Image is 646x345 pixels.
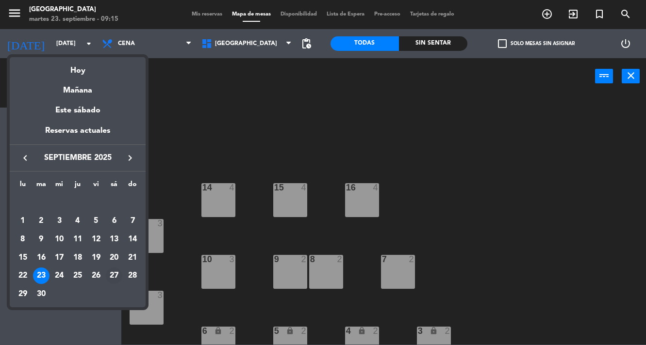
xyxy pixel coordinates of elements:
div: 17 [51,250,67,266]
td: SEP. [14,194,142,212]
div: 10 [51,231,67,248]
td: 25 de septiembre de 2025 [68,267,87,285]
td: 8 de septiembre de 2025 [14,230,32,249]
td: 26 de septiembre de 2025 [87,267,105,285]
div: 6 [106,213,122,229]
div: 7 [124,213,141,229]
th: viernes [87,179,105,194]
div: 16 [33,250,50,266]
div: 3 [51,213,67,229]
i: keyboard_arrow_right [124,152,136,164]
div: 1 [15,213,31,229]
td: 18 de septiembre de 2025 [68,249,87,267]
td: 29 de septiembre de 2025 [14,285,32,303]
div: 21 [124,250,141,266]
td: 12 de septiembre de 2025 [87,230,105,249]
div: 23 [33,267,50,284]
div: Este sábado [10,97,146,124]
th: sábado [105,179,124,194]
div: 25 [69,267,86,284]
div: 26 [88,267,104,284]
td: 14 de septiembre de 2025 [123,230,142,249]
td: 4 de septiembre de 2025 [68,212,87,230]
td: 23 de septiembre de 2025 [32,267,50,285]
td: 11 de septiembre de 2025 [68,230,87,249]
th: lunes [14,179,32,194]
th: miércoles [50,179,68,194]
td: 21 de septiembre de 2025 [123,249,142,267]
div: 18 [69,250,86,266]
td: 13 de septiembre de 2025 [105,230,124,249]
td: 10 de septiembre de 2025 [50,230,68,249]
div: 11 [69,231,86,248]
th: martes [32,179,50,194]
td: 1 de septiembre de 2025 [14,212,32,230]
div: 13 [106,231,122,248]
td: 6 de septiembre de 2025 [105,212,124,230]
th: domingo [123,179,142,194]
div: 4 [69,213,86,229]
td: 16 de septiembre de 2025 [32,249,50,267]
td: 5 de septiembre de 2025 [87,212,105,230]
td: 9 de septiembre de 2025 [32,230,50,249]
div: 28 [124,267,141,284]
div: 30 [33,286,50,302]
button: keyboard_arrow_right [121,152,139,164]
div: 14 [124,231,141,248]
div: 2 [33,213,50,229]
div: 22 [15,267,31,284]
td: 30 de septiembre de 2025 [32,285,50,303]
div: 29 [15,286,31,302]
div: 8 [15,231,31,248]
td: 19 de septiembre de 2025 [87,249,105,267]
div: 12 [88,231,104,248]
td: 2 de septiembre de 2025 [32,212,50,230]
td: 28 de septiembre de 2025 [123,267,142,285]
button: keyboard_arrow_left [17,152,34,164]
div: Mañana [10,77,146,97]
td: 27 de septiembre de 2025 [105,267,124,285]
div: 15 [15,250,31,266]
span: septiembre 2025 [34,152,121,164]
td: 20 de septiembre de 2025 [105,249,124,267]
div: 5 [88,213,104,229]
div: Reservas actuales [10,125,146,144]
div: 27 [106,267,122,284]
div: 9 [33,231,50,248]
td: 3 de septiembre de 2025 [50,212,68,230]
div: Hoy [10,57,146,77]
td: 24 de septiembre de 2025 [50,267,68,285]
th: jueves [68,179,87,194]
div: 20 [106,250,122,266]
div: 24 [51,267,67,284]
td: 22 de septiembre de 2025 [14,267,32,285]
i: keyboard_arrow_left [19,152,31,164]
td: 15 de septiembre de 2025 [14,249,32,267]
td: 7 de septiembre de 2025 [123,212,142,230]
td: 17 de septiembre de 2025 [50,249,68,267]
div: 19 [88,250,104,266]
